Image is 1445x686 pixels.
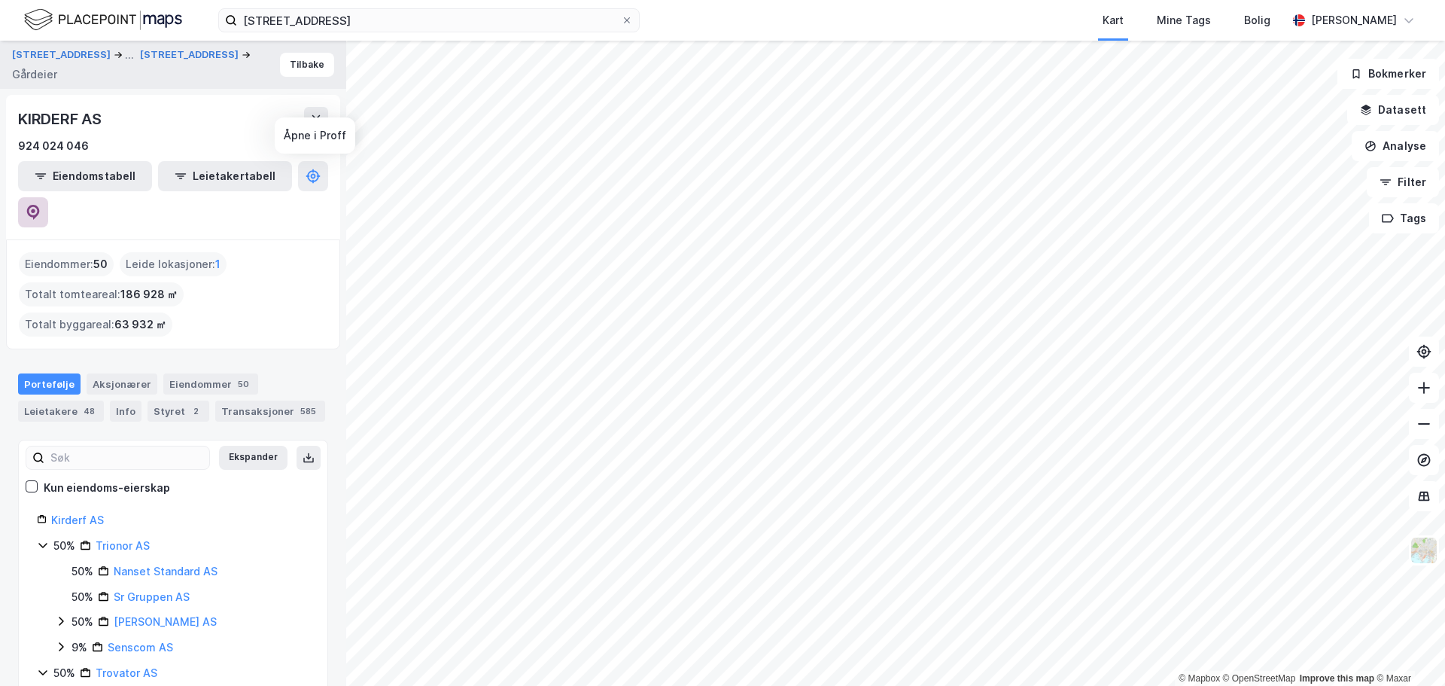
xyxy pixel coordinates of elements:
a: Mapbox [1179,673,1220,684]
a: Nanset Standard AS [114,565,218,578]
div: ... [125,46,134,64]
span: 1 [215,255,221,273]
div: Eiendommer : [19,252,114,276]
div: Leietakere [18,401,104,422]
div: 2 [188,404,203,419]
span: 50 [93,255,108,273]
div: Leide lokasjoner : [120,252,227,276]
button: Analyse [1352,131,1439,161]
button: Leietakertabell [158,161,292,191]
a: [PERSON_NAME] AS [114,615,217,628]
iframe: Chat Widget [1370,614,1445,686]
div: Mine Tags [1157,11,1211,29]
div: Bolig [1244,11,1270,29]
div: [PERSON_NAME] [1311,11,1397,29]
div: 924 024 046 [18,137,89,155]
div: 50 [235,377,252,392]
div: 48 [81,404,98,419]
div: 585 [297,404,319,419]
img: Z [1410,536,1438,565]
div: Transaksjoner [215,401,325,422]
div: Gårdeier [12,66,57,84]
div: Aksjonærer [87,373,157,395]
a: Improve this map [1300,673,1374,684]
button: [STREET_ADDRESS] [12,46,114,64]
a: Trovator AS [96,666,157,679]
div: 50% [53,537,75,555]
div: 50% [71,588,93,606]
div: 50% [53,664,75,682]
input: Søk på adresse, matrikkel, gårdeiere, leietakere eller personer [237,9,621,32]
a: Sr Gruppen AS [114,590,190,603]
a: OpenStreetMap [1223,673,1296,684]
div: 9% [71,639,87,657]
div: Info [110,401,141,422]
button: Datasett [1347,95,1439,125]
div: 50% [71,563,93,581]
a: Senscom AS [108,641,173,654]
div: Styret [148,401,209,422]
div: Portefølje [18,373,81,395]
div: KIRDERF AS [18,107,105,131]
a: Trionor AS [96,539,150,552]
button: [STREET_ADDRESS] [140,47,242,63]
button: Eiendomstabell [18,161,152,191]
span: 186 928 ㎡ [120,285,178,303]
button: Tilbake [280,53,334,77]
button: Tags [1369,203,1439,233]
div: Eiendommer [163,373,258,395]
img: logo.f888ab2527a4732fd821a326f86c7f29.svg [24,7,182,33]
div: Kun eiendoms-eierskap [44,479,170,497]
button: Bokmerker [1337,59,1439,89]
div: 50% [71,613,93,631]
span: 63 932 ㎡ [114,316,166,334]
div: Kart [1103,11,1124,29]
input: Søk [44,447,209,469]
button: Filter [1367,167,1439,197]
a: Kirderf AS [51,514,104,526]
div: Totalt byggareal : [19,313,172,337]
button: Ekspander [219,446,287,470]
div: Kontrollprogram for chat [1370,614,1445,686]
div: Totalt tomteareal : [19,282,184,306]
